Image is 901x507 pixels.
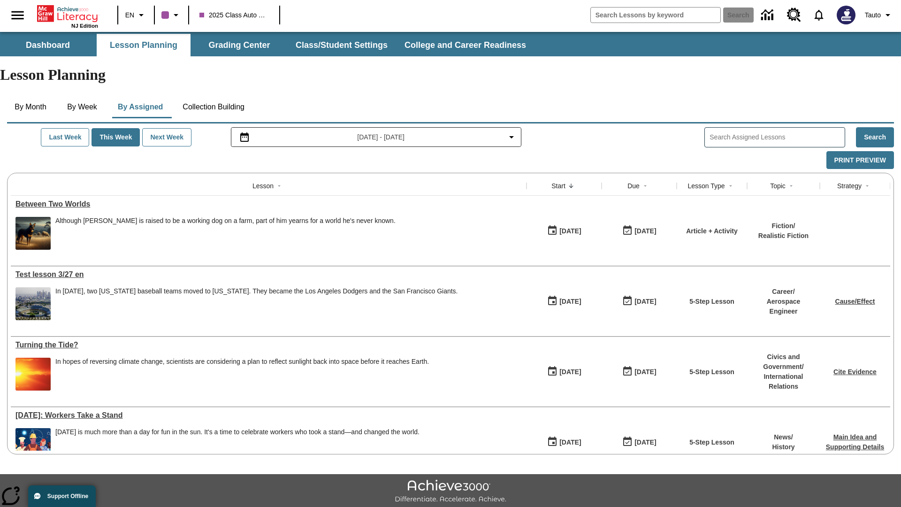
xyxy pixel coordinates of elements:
[121,7,151,23] button: Language: EN, Select a language
[15,341,522,349] a: Turning the Tide?, Lessons
[772,432,794,442] p: News /
[252,181,274,191] div: Lesson
[37,4,98,23] a: Home
[687,181,725,191] div: Lesson Type
[752,287,815,297] p: Career /
[826,151,894,169] button: Print Preview
[559,225,581,237] div: [DATE]
[826,433,884,451] a: Main Idea and Supporting Details
[756,2,781,28] a: Data Center
[837,181,862,191] div: Strategy
[807,3,831,27] a: Notifications
[1,34,95,56] button: Dashboard
[640,180,651,192] button: Sort
[15,200,522,208] div: Between Two Worlds
[15,270,522,279] div: Test lesson 3/27 en
[125,10,134,20] span: EN
[634,366,656,378] div: [DATE]
[55,217,396,250] div: Although Chip is raised to be a working dog on a farm, part of him yearns for a world he's never ...
[357,132,405,142] span: [DATE] - [DATE]
[15,217,51,250] img: A dog with dark fur and light tan markings looks off into the distance while sheep graze in the b...
[861,7,897,23] button: Profile/Settings
[770,181,786,191] div: Topic
[634,437,656,448] div: [DATE]
[689,438,734,447] p: 5-Step Lesson
[565,180,577,192] button: Sort
[710,131,845,144] input: Search Assigned Lessons
[551,181,565,191] div: Start
[772,442,794,452] p: History
[288,34,395,56] button: Class/Student Settings
[506,131,517,143] svg: Collapse Date Range Filter
[619,363,659,381] button: 09/11/25: Last day the lesson can be accessed
[591,8,720,23] input: search field
[634,296,656,307] div: [DATE]
[235,131,517,143] button: Select the date range menu item
[37,3,98,29] div: Home
[55,358,429,391] div: In hopes of reversing climate change, scientists are considering a plan to reflect sunlight back ...
[835,298,875,305] a: Cause/Effect
[175,96,252,118] button: Collection Building
[41,128,89,146] button: Last Week
[544,222,584,240] button: 09/10/25: First time the lesson was available
[837,6,855,24] img: Avatar
[47,493,88,499] span: Support Offline
[92,128,140,146] button: This Week
[544,433,584,451] button: 09/01/25: First time the lesson was available
[158,7,185,23] button: Class color is purple. Change class color
[752,352,815,372] p: Civics and Government /
[786,180,797,192] button: Sort
[831,3,861,27] button: Select a new avatar
[199,10,269,20] span: 2025 Class Auto Grade 13
[686,226,738,236] p: Article + Activity
[55,428,420,461] div: Labor Day is much more than a day for fun in the sun. It's a time to celebrate workers who took a...
[142,128,191,146] button: Next Week
[619,292,659,310] button: 09/10/25: Last day the lesson can be accessed
[627,181,640,191] div: Due
[55,287,458,320] div: In 1958, two New York baseball teams moved to California. They became the Los Angeles Dodgers and...
[71,23,98,29] span: NJ Edition
[833,368,877,376] a: Cite Evidence
[397,34,534,56] button: College and Career Readiness
[619,433,659,451] button: 09/07/25: Last day the lesson can be accessed
[15,358,51,391] img: Aerial view of a sunset with clouds.
[752,372,815,392] p: International Relations
[15,428,51,461] img: A banner with a blue background shows an illustrated row of diverse men and women dressed in clot...
[752,297,815,316] p: Aerospace Engineer
[559,366,581,378] div: [DATE]
[15,411,522,420] div: Labor Day: Workers Take a Stand
[28,485,96,507] button: Support Offline
[7,96,54,118] button: By Month
[689,297,734,307] p: 5-Step Lesson
[97,34,191,56] button: Lesson Planning
[689,367,734,377] p: 5-Step Lesson
[192,34,286,56] button: Grading Center
[55,287,458,295] div: In [DATE], two [US_STATE] baseball teams moved to [US_STATE]. They became the Los Angeles Dodgers...
[856,127,894,147] button: Search
[15,270,522,279] a: Test lesson 3/27 en, Lessons
[15,200,522,208] a: Between Two Worlds, Lessons
[559,437,581,448] div: [DATE]
[865,10,881,20] span: Tauto
[59,96,106,118] button: By Week
[758,221,809,231] p: Fiction /
[544,292,584,310] button: 09/10/25: First time the lesson was available
[110,96,170,118] button: By Assigned
[15,341,522,349] div: Turning the Tide?
[15,411,522,420] a: Labor Day: Workers Take a Stand, Lessons
[55,358,429,366] div: In hopes of reversing climate change, scientists are considering a plan to reflect sunlight back ...
[619,222,659,240] button: 09/10/25: Last day the lesson can be accessed
[274,180,285,192] button: Sort
[862,180,873,192] button: Sort
[781,2,807,28] a: Resource Center, Will open in new tab
[395,480,506,504] img: Achieve3000 Differentiate Accelerate Achieve
[634,225,656,237] div: [DATE]
[725,180,736,192] button: Sort
[4,1,31,29] button: Open side menu
[544,363,584,381] button: 09/10/25: First time the lesson was available
[55,217,396,225] div: Although [PERSON_NAME] is raised to be a working dog on a farm, part of him yearns for a world he...
[15,287,51,320] img: Dodgers stadium.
